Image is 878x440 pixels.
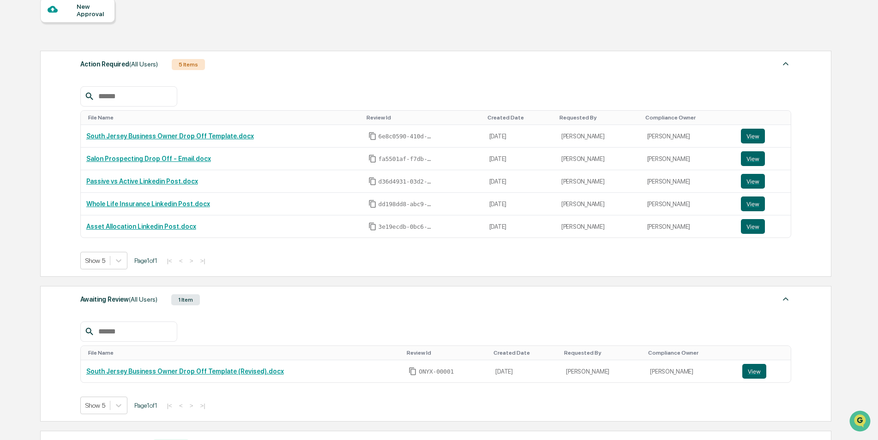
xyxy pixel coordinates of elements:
span: Data Lookup [18,134,58,143]
div: Toggle SortBy [743,114,787,121]
span: Page 1 of 1 [134,402,157,409]
div: 🗄️ [67,117,74,125]
span: Copy Id [409,367,417,375]
td: [DATE] [484,170,556,193]
span: dd198dd8-abc9-40b1-b667-2b41d2376661 [379,201,434,208]
button: |< [164,402,175,410]
a: 🔎Data Lookup [6,130,62,147]
button: < [176,402,186,410]
a: View [741,174,785,189]
div: New Approval [77,3,108,18]
td: [PERSON_NAME] [556,148,642,170]
td: [PERSON_NAME] [642,170,736,193]
span: Copy Id [368,155,377,163]
span: (All Users) [129,296,157,303]
button: View [741,129,765,143]
a: South Jersey Business Owner Drop Off Template (Revised).docx [86,368,284,375]
span: Copy Id [368,200,377,208]
button: >| [197,402,208,410]
td: [PERSON_NAME] [560,360,644,382]
div: Toggle SortBy [564,350,641,356]
a: View [741,219,785,234]
img: 1746055101610-c473b297-6a78-478c-a979-82029cc54cd1 [9,71,26,87]
a: Salon Prospecting Drop Off - Email.docx [86,155,211,162]
td: [PERSON_NAME] [642,148,736,170]
div: We're available if you need us! [31,80,117,87]
td: [PERSON_NAME] [556,193,642,215]
p: How can we help? [9,19,168,34]
button: |< [164,257,175,265]
button: > [187,257,196,265]
div: Start new chat [31,71,151,80]
div: 5 Items [172,59,205,70]
span: Pylon [92,156,112,163]
iframe: Open customer support [848,410,873,434]
span: (All Users) [129,60,158,68]
td: [DATE] [484,193,556,215]
td: [DATE] [484,125,556,148]
button: >| [197,257,208,265]
td: [PERSON_NAME] [642,215,736,238]
td: [PERSON_NAME] [642,193,736,215]
span: Copy Id [368,177,377,185]
div: Action Required [80,58,158,70]
div: Toggle SortBy [645,114,732,121]
button: View [741,174,765,189]
div: Toggle SortBy [493,350,557,356]
img: caret [780,293,791,304]
button: View [741,196,765,211]
div: Toggle SortBy [744,350,788,356]
div: Toggle SortBy [88,114,359,121]
button: View [741,219,765,234]
td: [DATE] [490,360,560,382]
a: 🖐️Preclearance [6,113,63,129]
span: d36d4931-03d2-42b3-a291-dd9bfe7b85d8 [379,178,434,185]
a: Whole Life Insurance Linkedin Post.docx [86,200,210,208]
td: [PERSON_NAME] [556,170,642,193]
span: fa5501af-f7db-4ae6-bca9-ac5b4e43019d [379,155,434,163]
div: Toggle SortBy [407,350,486,356]
a: View [741,151,785,166]
span: Copy Id [368,132,377,140]
a: View [741,196,785,211]
a: Powered byPylon [65,156,112,163]
span: Page 1 of 1 [134,257,157,264]
span: Copy Id [368,222,377,231]
a: Asset Allocation Linkedin Post.docx [86,223,196,230]
button: > [187,402,196,410]
td: [DATE] [484,148,556,170]
button: View [742,364,766,379]
div: 🖐️ [9,117,17,125]
td: [PERSON_NAME] [644,360,736,382]
div: Awaiting Review [80,293,157,305]
button: < [176,257,186,265]
a: View [741,129,785,143]
div: Toggle SortBy [487,114,552,121]
div: Toggle SortBy [88,350,400,356]
span: 6e8c0590-410d-44a1-821c-9d16c729dcae [379,133,434,140]
a: South Jersey Business Owner Drop Off Template.docx [86,132,254,140]
a: View [742,364,786,379]
a: Passive vs Active Linkedin Post.docx [86,178,198,185]
span: Attestations [76,116,114,125]
span: Preclearance [18,116,60,125]
button: View [741,151,765,166]
div: Toggle SortBy [559,114,638,121]
span: ONYX-00001 [419,368,454,375]
div: Toggle SortBy [367,114,480,121]
div: 1 Item [171,294,200,305]
td: [DATE] [484,215,556,238]
td: [PERSON_NAME] [556,125,642,148]
img: caret [780,58,791,69]
div: 🔎 [9,135,17,142]
div: Toggle SortBy [648,350,733,356]
span: 3e19ecdb-0bc6-44d5-92c7-09b4bdc23dd5 [379,223,434,231]
a: 🗄️Attestations [63,113,118,129]
td: [PERSON_NAME] [556,215,642,238]
button: Start new chat [157,73,168,84]
td: [PERSON_NAME] [642,125,736,148]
